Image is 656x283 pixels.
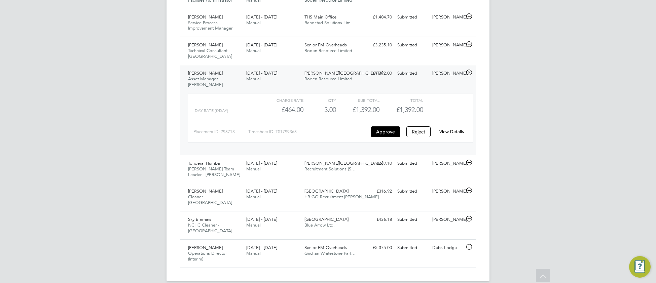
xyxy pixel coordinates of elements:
[304,194,383,200] span: HR GO Recruitment [PERSON_NAME]…
[430,186,465,197] div: [PERSON_NAME]
[360,68,395,79] div: £1,392.00
[360,40,395,51] div: £3,235.10
[188,42,223,48] span: [PERSON_NAME]
[188,250,227,262] span: Operations Director (Interim)
[188,160,220,166] span: Tonderai Humba
[188,222,232,234] span: NCHC Cleaner - [GEOGRAPHIC_DATA]
[395,12,430,23] div: Submitted
[304,42,347,48] span: Senior FM Overheads
[303,96,336,104] div: QTY
[396,106,423,114] span: £1,392.00
[430,40,465,51] div: [PERSON_NAME]
[304,48,352,53] span: Boden Resource Limited
[304,245,347,250] span: Senior FM Overheads
[360,214,395,225] div: £436.18
[303,104,336,115] div: 3.00
[360,186,395,197] div: £316.92
[246,245,277,250] span: [DATE] - [DATE]
[188,70,223,76] span: [PERSON_NAME]
[188,14,223,20] span: [PERSON_NAME]
[304,76,352,82] span: Boden Resource Limited
[336,96,379,104] div: Sub Total
[246,166,261,172] span: Manual
[246,42,277,48] span: [DATE] - [DATE]
[629,256,651,278] button: Engage Resource Center
[260,96,303,104] div: Charge rate
[248,126,369,137] div: Timesheet ID: TS1799363
[246,222,261,228] span: Manual
[260,104,303,115] div: £464.00
[395,40,430,51] div: Submitted
[246,194,261,200] span: Manual
[188,216,211,222] span: Sky Emmins
[188,76,223,87] span: Asset Manager - [PERSON_NAME]
[246,20,261,26] span: Manual
[336,104,379,115] div: £1,392.00
[188,20,232,31] span: Service Process Improvement Manager
[246,188,277,194] span: [DATE] - [DATE]
[246,76,261,82] span: Manual
[439,129,464,134] a: View Details
[188,48,232,59] span: Technical Consultant - [GEOGRAPHIC_DATA]
[360,242,395,253] div: £5,375.00
[395,186,430,197] div: Submitted
[430,158,465,169] div: [PERSON_NAME]
[195,108,228,113] span: Day Rate (£/day)
[246,160,277,166] span: [DATE] - [DATE]
[304,188,349,194] span: [GEOGRAPHIC_DATA]
[430,214,465,225] div: [PERSON_NAME]
[188,245,223,250] span: [PERSON_NAME]
[304,250,356,256] span: Grichan Whitestone Part…
[304,166,356,172] span: Recruitment Solutions (S…
[304,160,383,166] span: [PERSON_NAME][GEOGRAPHIC_DATA]
[246,250,261,256] span: Manual
[246,70,277,76] span: [DATE] - [DATE]
[406,126,431,137] button: Reject
[246,216,277,222] span: [DATE] - [DATE]
[304,216,349,222] span: [GEOGRAPHIC_DATA]
[304,20,356,26] span: Randstad Solutions Limi…
[360,158,395,169] div: £269.10
[304,70,383,76] span: [PERSON_NAME][GEOGRAPHIC_DATA]
[188,166,240,177] span: [PERSON_NAME] Team Leader - [PERSON_NAME]
[246,14,277,20] span: [DATE] - [DATE]
[379,96,423,104] div: Total
[188,188,223,194] span: [PERSON_NAME]
[246,48,261,53] span: Manual
[430,68,465,79] div: [PERSON_NAME]
[304,222,335,228] span: Blue Arrow Ltd.
[193,126,248,137] div: Placement ID: 298713
[430,12,465,23] div: [PERSON_NAME]
[371,126,400,137] button: Approve
[188,194,232,205] span: Cleaner - [GEOGRAPHIC_DATA]
[395,68,430,79] div: Submitted
[395,242,430,253] div: Submitted
[395,158,430,169] div: Submitted
[395,214,430,225] div: Submitted
[430,242,465,253] div: Debs Lodge
[304,14,336,20] span: THS Main Office
[360,12,395,23] div: £1,404.70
